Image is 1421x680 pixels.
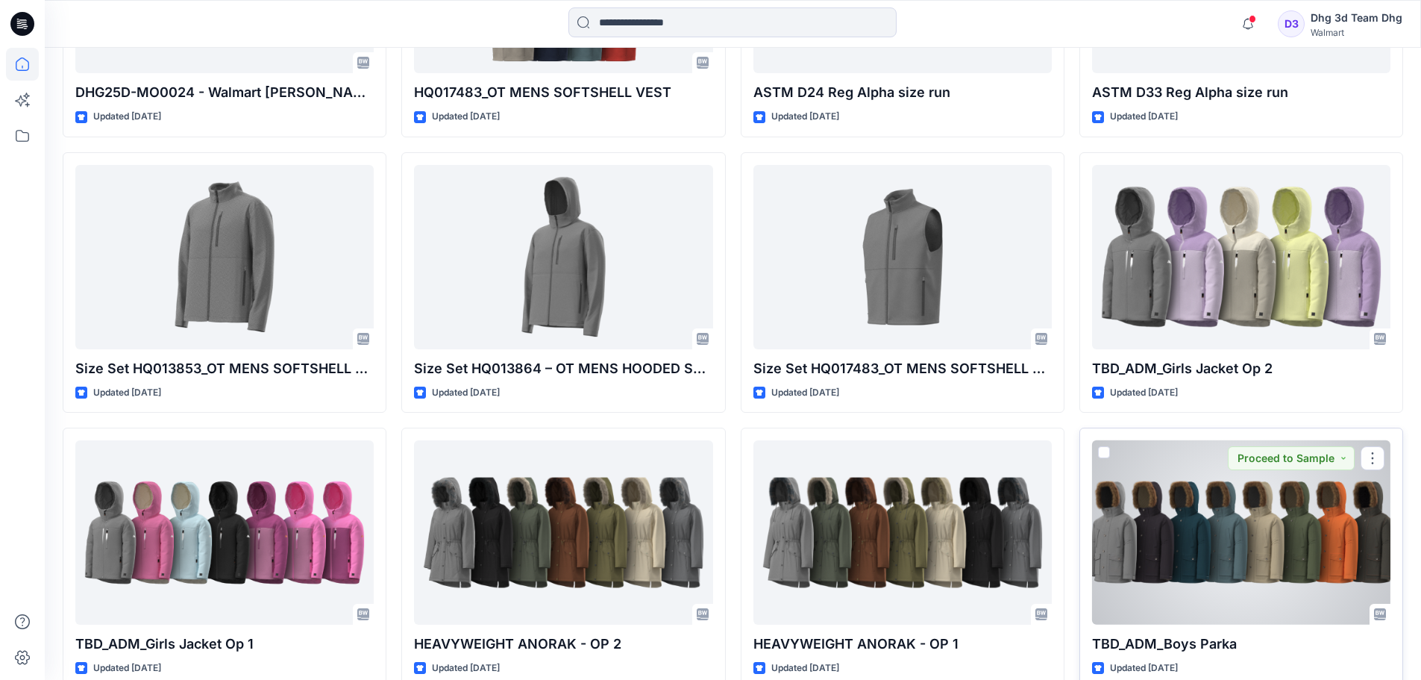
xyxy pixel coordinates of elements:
[75,440,374,625] a: TBD_ADM_Girls Jacket Op 1
[1092,440,1390,625] a: TBD_ADM_Boys Parka
[1110,385,1178,401] p: Updated [DATE]
[1311,27,1402,38] div: Walmart
[771,661,839,676] p: Updated [DATE]
[1110,109,1178,125] p: Updated [DATE]
[1092,82,1390,103] p: ASTM D33 Reg Alpha size run
[753,82,1052,103] p: ASTM D24 Reg Alpha size run
[1311,9,1402,27] div: Dhg 3d Team Dhg
[753,634,1052,655] p: HEAVYWEIGHT ANORAK - OP 1
[93,385,161,401] p: Updated [DATE]
[1092,165,1390,349] a: TBD_ADM_Girls Jacket Op 2
[414,358,712,379] p: Size Set HQ013864 – OT MENS HOODED SOFTSHELL JKT REG
[432,109,500,125] p: Updated [DATE]
[432,661,500,676] p: Updated [DATE]
[414,165,712,349] a: Size Set HQ013864 – OT MENS HOODED SOFTSHELL JKT REG
[753,440,1052,625] a: HEAVYWEIGHT ANORAK - OP 1
[75,82,374,103] p: DHG25D-MO0024 - Walmart [PERSON_NAME]-The Soft Shirt Jacket
[93,661,161,676] p: Updated [DATE]
[75,165,374,349] a: Size Set HQ013853_OT MENS SOFTSHELL JKT REG
[432,385,500,401] p: Updated [DATE]
[771,385,839,401] p: Updated [DATE]
[75,634,374,655] p: TBD_ADM_Girls Jacket Op 1
[1278,10,1305,37] div: D3
[414,634,712,655] p: HEAVYWEIGHT ANORAK - OP 2
[753,165,1052,349] a: Size Set HQ017483_OT MENS SOFTSHELL VEST
[771,109,839,125] p: Updated [DATE]
[75,358,374,379] p: Size Set HQ013853_OT MENS SOFTSHELL JKT REG
[93,109,161,125] p: Updated [DATE]
[414,82,712,103] p: HQ017483_OT MENS SOFTSHELL VEST
[1092,634,1390,655] p: TBD_ADM_Boys Parka
[753,358,1052,379] p: Size Set HQ017483_OT MENS SOFTSHELL VEST
[1092,358,1390,379] p: TBD_ADM_Girls Jacket Op 2
[414,440,712,625] a: HEAVYWEIGHT ANORAK - OP 2
[1110,661,1178,676] p: Updated [DATE]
